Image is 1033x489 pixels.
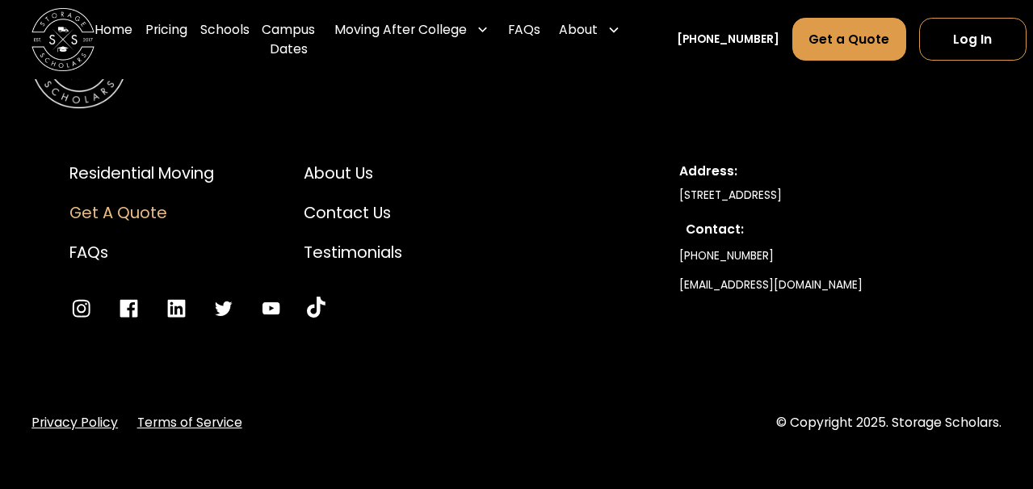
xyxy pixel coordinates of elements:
[919,18,1027,61] a: Log In
[200,8,250,71] a: Schools
[677,32,779,48] a: [PHONE_NUMBER]
[31,8,94,71] img: Storage Scholars main logo
[334,20,467,40] div: Moving After College
[307,297,325,320] a: Go to YouTube
[212,297,235,320] a: Go to Twitter
[679,242,774,271] a: [PHONE_NUMBER]
[679,271,863,350] a: [EMAIL_ADDRESS][DOMAIN_NAME]
[69,297,93,320] a: Go to Instagram
[69,162,214,185] a: Residential Moving
[262,8,315,71] a: Campus Dates
[304,241,402,264] a: Testimonials
[69,201,214,225] a: Get a Quote
[559,20,598,40] div: About
[304,201,402,225] a: Contact Us
[686,220,957,239] div: Contact:
[776,413,1002,432] div: © Copyright 2025. Storage Scholars.
[94,8,132,71] a: Home
[792,18,906,61] a: Get a Quote
[69,241,214,264] a: FAQs
[31,413,118,432] a: Privacy Policy
[552,8,626,53] div: About
[165,297,188,320] a: Go to LinkedIn
[679,162,964,181] div: Address:
[259,297,283,320] a: Go to YouTube
[304,162,402,185] a: About Us
[117,297,141,320] a: Go to Facebook
[145,8,187,71] a: Pricing
[508,8,540,71] a: FAQs
[679,188,964,204] div: [STREET_ADDRESS]
[328,8,495,53] div: Moving After College
[31,8,94,71] a: home
[137,413,242,432] a: Terms of Service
